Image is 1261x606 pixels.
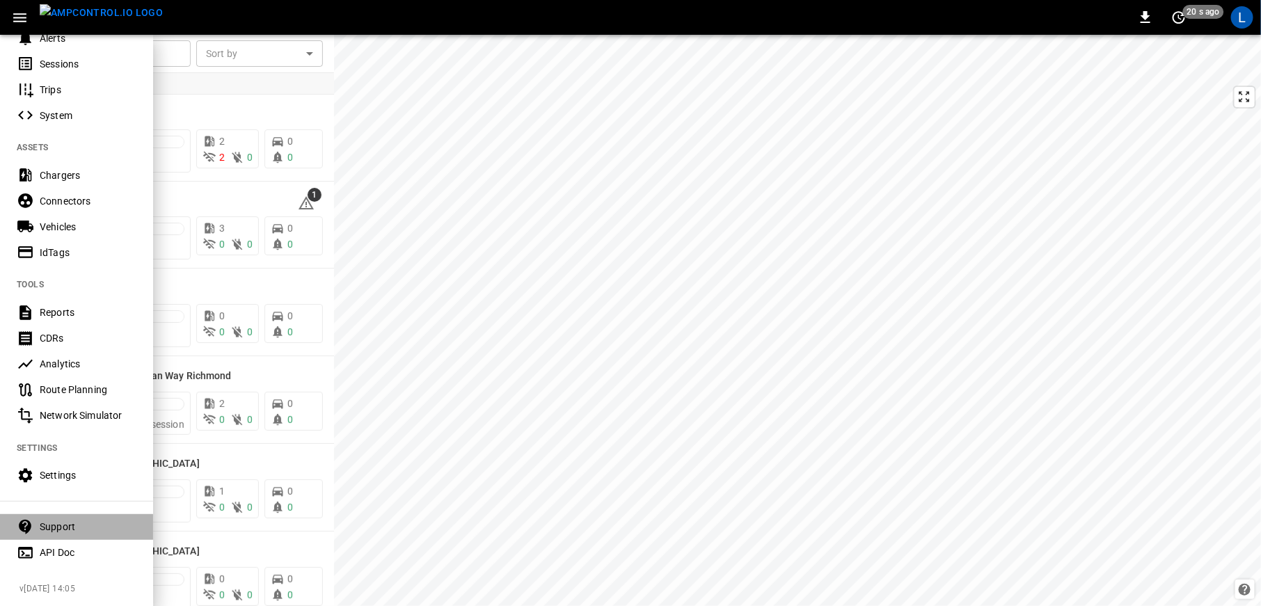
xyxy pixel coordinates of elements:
span: 20 s ago [1183,5,1224,19]
div: Route Planning [40,383,136,397]
div: Network Simulator [40,408,136,422]
div: profile-icon [1231,6,1253,29]
div: Settings [40,468,136,482]
div: Alerts [40,31,136,45]
div: Vehicles [40,220,136,234]
div: Analytics [40,357,136,371]
button: set refresh interval [1168,6,1190,29]
div: Sessions [40,57,136,71]
div: Trips [40,83,136,97]
div: System [40,109,136,122]
div: CDRs [40,331,136,345]
span: v [DATE] 14:05 [19,582,142,596]
div: API Doc [40,545,136,559]
div: IdTags [40,246,136,260]
div: Reports [40,305,136,319]
img: ampcontrol.io logo [40,4,163,22]
div: Support [40,520,136,534]
div: Chargers [40,168,136,182]
div: Connectors [40,194,136,208]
